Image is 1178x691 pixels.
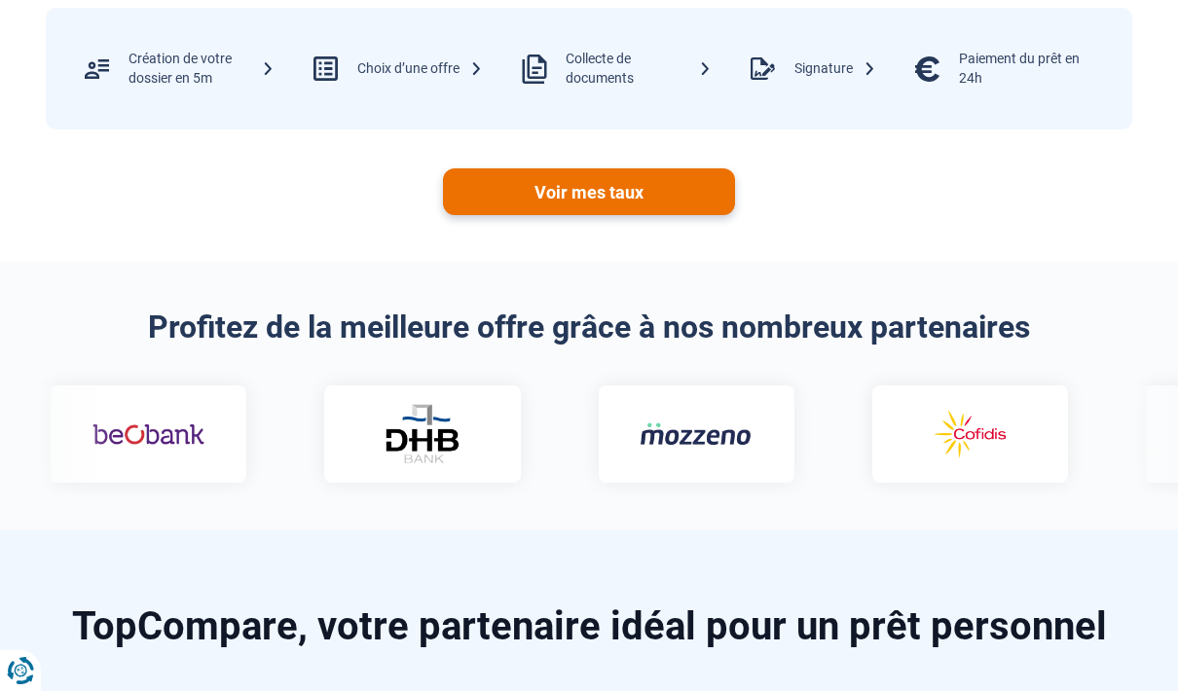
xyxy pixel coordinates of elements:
[566,50,712,88] div: Collecte de documents
[443,168,735,215] a: Voir mes taux
[92,406,204,462] img: Beobank
[959,50,1105,88] div: Paiement du prêt en 24h
[384,404,461,463] img: DHB Bank
[46,309,1132,345] h2: Profitez de la meilleure offre grâce à nos nombreux partenaires
[129,50,275,88] div: Création de votre dossier en 5m
[794,59,876,79] div: Signature
[641,421,753,446] img: Mozzeno
[914,406,1026,462] img: Cofidis
[357,59,483,79] div: Choix d’une offre
[46,607,1132,646] h2: TopCompare, votre partenaire idéal pour un prêt personnel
